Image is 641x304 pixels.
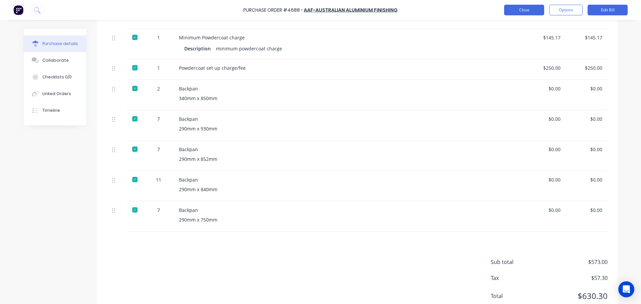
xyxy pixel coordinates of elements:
[24,85,86,102] button: Linked Orders
[149,146,168,153] div: 7
[42,107,60,113] div: Timeline
[491,274,541,282] span: Tax
[13,5,23,15] img: Factory
[179,176,469,183] div: Backpan
[571,34,602,41] div: $145.17
[179,216,469,223] div: 290mm x 750mm
[491,258,541,266] span: Sub total
[549,5,583,15] button: Options
[149,176,168,183] div: 11
[541,290,608,302] span: $630.30
[184,44,216,53] div: Description
[504,5,544,15] button: Close
[149,64,168,71] div: 1
[149,85,168,92] div: 2
[529,146,561,153] div: $0.00
[42,91,71,97] div: Linked Orders
[179,156,469,163] div: 290mm x 852mm
[529,207,561,214] div: $0.00
[541,258,608,266] span: $573.00
[179,207,469,214] div: Backpan
[24,102,86,119] button: Timeline
[179,64,469,71] div: Powdercoat set up charge/fee
[42,74,72,80] div: Checklists 0/0
[529,115,561,122] div: $0.00
[24,35,86,52] button: Purchase details
[24,69,86,85] button: Checklists 0/0
[571,207,602,214] div: $0.00
[24,52,86,69] button: Collaborate
[304,7,398,13] a: AAF-Australian Aluminium Finishing
[149,115,168,122] div: 7
[179,115,469,122] div: Backpan
[216,44,282,53] div: minimum powdercoat charge
[179,95,469,102] div: 340mm x 850mm
[571,115,602,122] div: $0.00
[179,85,469,92] div: Backpan
[491,292,541,300] span: Total
[571,176,602,183] div: $0.00
[588,5,628,15] button: Edit Bill
[179,34,469,41] div: Minimum Powdercoat charge
[618,281,634,297] div: Open Intercom Messenger
[179,125,469,132] div: 290mm x 930mm
[42,41,78,47] div: Purchase details
[541,274,608,282] span: $57.30
[529,34,561,41] div: $145.17
[571,146,602,153] div: $0.00
[149,34,168,41] div: 1
[571,85,602,92] div: $0.00
[42,57,69,63] div: Collaborate
[149,207,168,214] div: 7
[179,186,469,193] div: 290mm x 840mm
[529,85,561,92] div: $0.00
[529,176,561,183] div: $0.00
[179,146,469,153] div: Backpan
[571,64,602,71] div: $250.00
[243,7,303,14] div: Purchase Order #4688 -
[529,64,561,71] div: $250.00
